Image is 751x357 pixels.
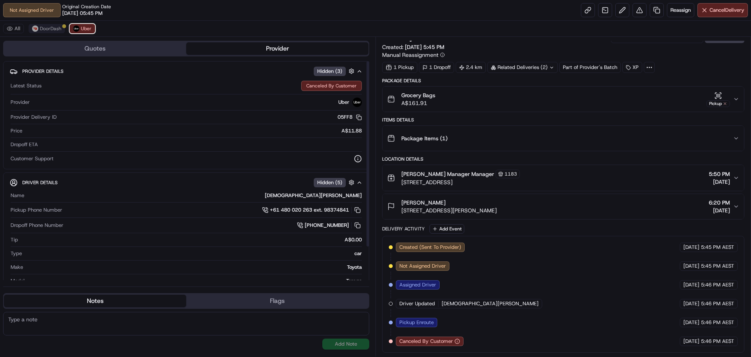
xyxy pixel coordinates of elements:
span: Model [11,277,25,285]
div: 1 Dropoff [419,62,454,73]
span: Tip [11,236,18,243]
span: 5:46 PM AEST [701,338,734,345]
button: Uber [70,24,95,33]
span: 6:20 PM [709,199,730,207]
span: Pickup Enroute [399,319,434,326]
button: Manual Reassignment [382,51,445,59]
div: 📗 [8,114,14,121]
div: Package Details [382,78,744,84]
button: Provider DetailsHidden (3) [10,65,363,78]
span: API Documentation [74,114,126,121]
span: Canceled By Customer [399,338,453,345]
span: Manual Reassignment [382,51,438,59]
span: A$11.88 [341,127,362,134]
div: Tarago [28,277,362,285]
a: +61 480 020 263 ext. 98374841 [262,206,362,214]
span: 1183 [505,171,517,177]
span: [DATE] 05:45 PM [62,10,102,17]
span: Grocery Bags [401,91,435,99]
button: Provider [186,42,368,55]
span: Driver Details [22,179,57,186]
input: Got a question? Start typing here... [20,51,141,59]
p: Welcome 👋 [8,31,142,44]
span: Hidden ( 3 ) [317,68,342,75]
span: Provider [11,99,30,106]
button: Start new chat [133,77,142,87]
button: Notes [4,295,186,307]
div: XP [622,62,642,73]
button: DoorDash [29,24,65,33]
div: Pickup [706,100,730,107]
span: Latest Status [11,82,41,89]
span: [DATE] [683,281,699,288]
button: Add Event [429,224,464,234]
img: uber-new-logo.jpeg [73,25,79,32]
button: 05FF8 [338,114,362,121]
span: +61 480 020 263 ext. 98374841 [270,207,349,214]
span: [DATE] [683,319,699,326]
span: [DATE] [683,244,699,251]
h3: Summary [382,34,414,41]
span: Price [11,127,22,134]
button: Grocery BagsA$161.91Pickup [383,87,744,112]
img: 1736555255976-a54dd68f-1ca7-489b-9aae-adbdc363a1c4 [8,75,22,89]
img: doordash_logo_v2.png [32,25,38,32]
button: [PERSON_NAME][STREET_ADDRESS][PERSON_NAME]6:20 PM[DATE] [383,194,744,219]
img: uber-new-logo.jpeg [352,98,362,107]
span: [STREET_ADDRESS] [401,178,520,186]
span: Name [11,192,24,199]
span: Reassign [670,7,691,14]
span: [DATE] 5:45 PM [405,43,444,51]
button: Pickup [706,92,730,107]
span: Created (Sent To Provider) [399,244,461,251]
span: Uber [81,25,92,32]
span: 5:46 PM AEST [701,281,734,288]
button: Reassign [667,3,694,17]
a: 📗Knowledge Base [5,111,63,125]
span: Provider Details [22,68,63,74]
img: Nash [8,8,23,24]
span: Dropoff ETA [11,141,38,148]
button: Flags [186,295,368,307]
span: Driver Updated [399,300,435,307]
span: [DATE] [683,300,699,307]
span: Uber [338,99,349,106]
div: [DEMOGRAPHIC_DATA][PERSON_NAME] [27,192,362,199]
button: Quotes [4,42,186,55]
button: All [3,24,24,33]
span: DoorDash [40,25,61,32]
span: [DATE] [683,338,699,345]
span: Dropoff Phone Number [11,222,63,229]
div: Start new chat [27,75,128,83]
span: 5:45 PM AEST [701,244,734,251]
div: We're available if you need us! [27,83,99,89]
div: Toyota [26,264,362,271]
button: Hidden (3) [314,66,356,76]
span: [PERSON_NAME] Manager Manager [401,170,494,178]
div: 1 Pickup [382,62,417,73]
button: CancelDelivery [697,3,748,17]
a: 💻API Documentation [63,111,129,125]
span: 5:45 PM AEST [701,263,734,270]
span: Cancel Delivery [710,7,744,14]
span: Knowledge Base [16,114,60,121]
button: Hidden (5) [314,178,356,187]
div: Location Details [382,156,744,162]
div: Related Deliveries (2) [487,62,558,73]
button: Package Items (1) [383,126,744,151]
button: [PERSON_NAME] Manager Manager1183[STREET_ADDRESS]5:50 PM[DATE] [383,165,744,191]
span: Pylon [78,133,95,139]
span: 5:46 PM AEST [701,319,734,326]
span: 5:46 PM AEST [701,300,734,307]
div: car [25,250,362,257]
div: 💻 [66,114,72,121]
span: A$161.91 [401,99,435,107]
span: Assigned Driver [399,281,436,288]
button: Driver DetailsHidden (5) [10,176,363,189]
span: Package Items ( 1 ) [401,134,447,142]
span: Provider Delivery ID [11,114,57,121]
span: [PHONE_NUMBER] [305,222,349,229]
span: [PERSON_NAME] [401,199,446,207]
